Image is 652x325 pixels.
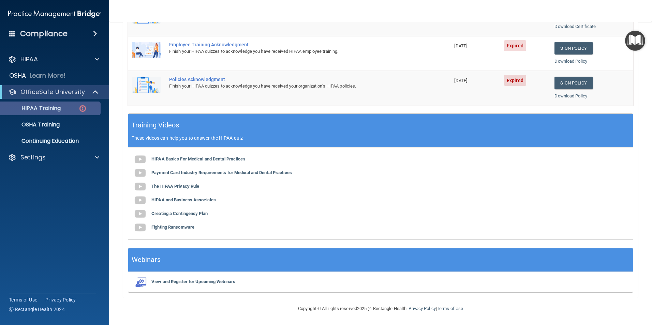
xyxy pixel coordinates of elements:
span: [DATE] [454,78,467,83]
a: HIPAA [8,55,99,63]
a: Sign Policy [554,42,592,55]
img: webinarIcon.c7ebbf15.png [133,277,147,287]
p: Learn More! [30,72,66,80]
span: Ⓒ Rectangle Health 2024 [9,306,65,313]
div: Finish your HIPAA quizzes to acknowledge you have received your organization’s HIPAA policies. [169,82,416,90]
button: Open Resource Center [625,31,645,51]
b: HIPAA Basics For Medical and Dental Practices [151,156,246,161]
div: Policies Acknowledgment [169,77,416,82]
b: The HIPAA Privacy Rule [151,184,199,189]
h5: Training Videos [132,119,179,131]
p: OSHA Training [4,121,60,128]
img: PMB logo [8,7,101,21]
span: Expired [504,40,526,51]
a: Sign Policy [554,77,592,89]
a: Download Policy [554,59,587,64]
a: Privacy Policy [45,296,76,303]
div: Copyright © All rights reserved 2025 @ Rectangle Health | | [256,298,505,320]
h5: Webinars [132,254,161,266]
p: HIPAA [20,55,38,63]
a: Settings [8,153,99,161]
h4: Compliance [20,29,68,38]
span: [DATE] [454,43,467,48]
img: gray_youtube_icon.38fcd6cc.png [133,194,147,207]
p: OSHA [9,72,26,80]
img: gray_youtube_icon.38fcd6cc.png [133,207,147,221]
img: gray_youtube_icon.38fcd6cc.png [133,166,147,180]
b: Fighting Ransomware [151,225,194,230]
img: gray_youtube_icon.38fcd6cc.png [133,180,147,194]
img: gray_youtube_icon.38fcd6cc.png [133,153,147,166]
b: HIPAA and Business Associates [151,197,216,202]
b: View and Register for Upcoming Webinars [151,279,235,284]
span: Expired [504,75,526,86]
div: Finish your HIPAA quizzes to acknowledge you have received HIPAA employee training. [169,47,416,56]
a: OfficeSafe University [8,88,99,96]
b: Creating a Contingency Plan [151,211,208,216]
p: HIPAA Training [4,105,61,112]
a: Download Certificate [554,24,596,29]
a: Download Policy [554,93,587,98]
p: Continuing Education [4,138,98,144]
p: OfficeSafe University [20,88,85,96]
img: danger-circle.6113f641.png [78,104,87,113]
img: gray_youtube_icon.38fcd6cc.png [133,221,147,234]
b: Payment Card Industry Requirements for Medical and Dental Practices [151,170,292,175]
p: Settings [20,153,46,161]
a: Privacy Policy [409,306,435,311]
div: Employee Training Acknowledgment [169,42,416,47]
p: These videos can help you to answer the HIPAA quiz [132,135,629,141]
a: Terms of Use [9,296,37,303]
a: Terms of Use [437,306,463,311]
